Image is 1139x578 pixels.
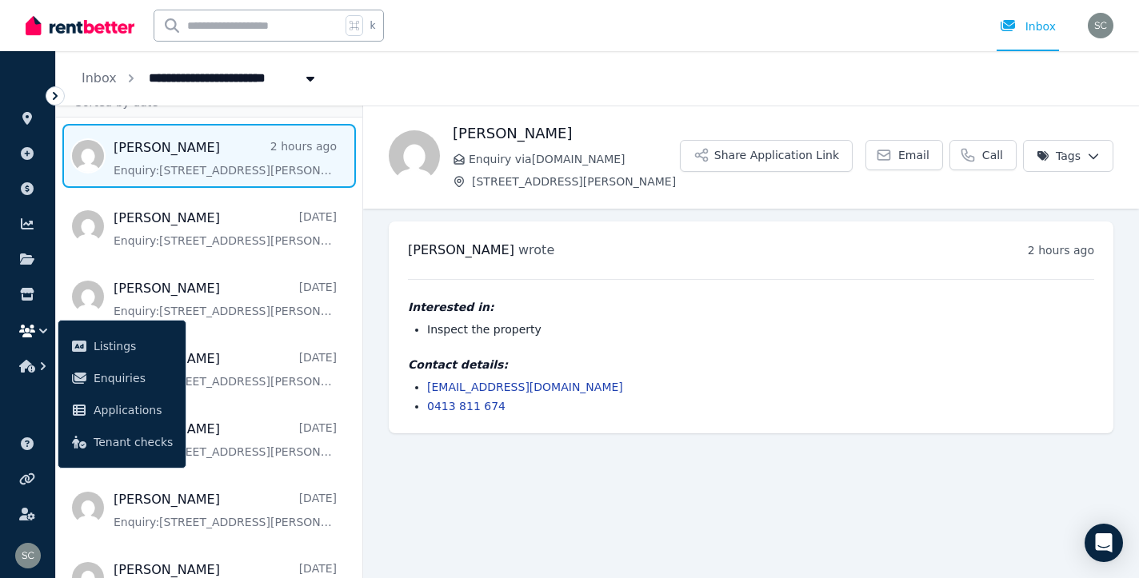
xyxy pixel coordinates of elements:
[1088,13,1113,38] img: susan campbell
[1085,524,1123,562] div: Open Intercom Messenger
[1028,244,1094,257] time: 2 hours ago
[114,349,337,389] a: [PERSON_NAME][DATE]Enquiry:[STREET_ADDRESS][PERSON_NAME].
[65,362,179,394] a: Enquiries
[114,138,337,178] a: [PERSON_NAME]2 hours agoEnquiry:[STREET_ADDRESS][PERSON_NAME].
[26,14,134,38] img: RentBetter
[15,543,41,568] img: susan campbell
[114,420,337,460] a: [PERSON_NAME][DATE]Enquiry:[STREET_ADDRESS][PERSON_NAME].
[427,321,1094,337] li: Inspect the property
[680,140,853,172] button: Share Application Link
[114,209,337,249] a: [PERSON_NAME][DATE]Enquiry:[STREET_ADDRESS][PERSON_NAME].
[472,173,680,189] span: [STREET_ADDRESS][PERSON_NAME]
[898,147,929,163] span: Email
[1023,140,1113,172] button: Tags
[94,433,173,452] span: Tenant checks
[408,299,1094,315] h4: Interested in:
[1000,18,1056,34] div: Inbox
[865,140,943,170] a: Email
[65,330,179,362] a: Listings
[65,426,179,458] a: Tenant checks
[982,147,1003,163] span: Call
[114,279,337,319] a: [PERSON_NAME][DATE]Enquiry:[STREET_ADDRESS][PERSON_NAME].
[370,19,375,32] span: k
[389,130,440,181] img: Katrina Tibaldi Taranec
[114,490,337,530] a: [PERSON_NAME][DATE]Enquiry:[STREET_ADDRESS][PERSON_NAME].
[82,70,117,86] a: Inbox
[427,381,623,393] a: [EMAIL_ADDRESS][DOMAIN_NAME]
[518,242,554,257] span: wrote
[94,337,173,356] span: Listings
[469,151,680,167] span: Enquiry via [DOMAIN_NAME]
[949,140,1017,170] a: Call
[94,401,173,420] span: Applications
[408,242,514,257] span: [PERSON_NAME]
[65,394,179,426] a: Applications
[453,122,680,145] h1: [PERSON_NAME]
[427,400,506,413] a: 0413 811 674
[408,357,1094,373] h4: Contact details:
[1037,148,1081,164] span: Tags
[56,51,344,106] nav: Breadcrumb
[94,369,173,388] span: Enquiries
